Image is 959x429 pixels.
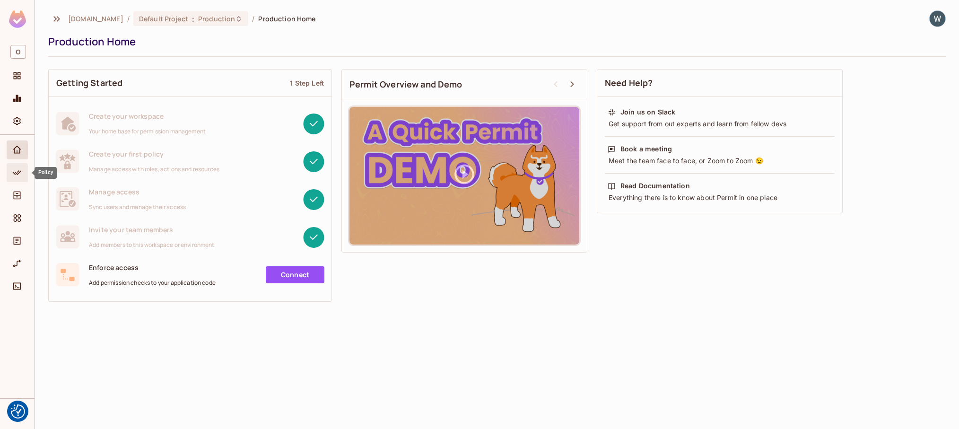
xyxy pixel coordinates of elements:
div: URL Mapping [7,254,28,273]
span: Add permission checks to your application code [89,279,216,287]
span: Enforce access [89,263,216,272]
span: : [192,15,195,23]
div: Join us on Slack [620,107,675,117]
img: Revisit consent button [11,404,25,419]
div: Projects [7,66,28,85]
div: Home [7,140,28,159]
div: Read Documentation [620,181,690,191]
div: Everything there is to know about Permit in one place [608,193,832,202]
span: Production [198,14,235,23]
div: Policy [7,163,28,182]
li: / [252,14,254,23]
li: / [127,14,130,23]
span: O [10,45,26,59]
span: Add members to this workspace or environment [89,241,215,249]
div: Monitoring [7,89,28,108]
span: Getting Started [56,77,122,89]
div: Book a meeting [620,144,672,154]
span: Production Home [258,14,315,23]
span: Manage access with roles, actions and resources [89,166,219,173]
img: Web Team [930,11,945,26]
span: Manage access [89,187,186,196]
div: Settings [7,112,28,131]
div: Policy [35,167,57,179]
div: Help & Updates [7,404,28,423]
span: Need Help? [605,77,653,89]
div: Workspace: oxylabs.io [7,41,28,62]
div: Get support from out experts and learn from fellow devs [608,119,832,129]
div: 1 Step Left [290,79,324,88]
div: Directory [7,186,28,205]
span: Invite your team members [89,225,215,234]
div: Elements [7,209,28,228]
button: Consent Preferences [11,404,25,419]
span: the active workspace [68,14,123,23]
img: SReyMgAAAABJRU5ErkJggg== [9,10,26,28]
span: Your home base for permission management [89,128,206,135]
span: Default Project [139,14,188,23]
div: Production Home [48,35,941,49]
span: Sync users and manage their access [89,203,186,211]
span: Permit Overview and Demo [349,79,462,90]
div: Meet the team face to face, or Zoom to Zoom 😉 [608,156,832,166]
span: Create your first policy [89,149,219,158]
div: Audit Log [7,231,28,250]
a: Connect [266,266,324,283]
span: Create your workspace [89,112,206,121]
div: Connect [7,277,28,296]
